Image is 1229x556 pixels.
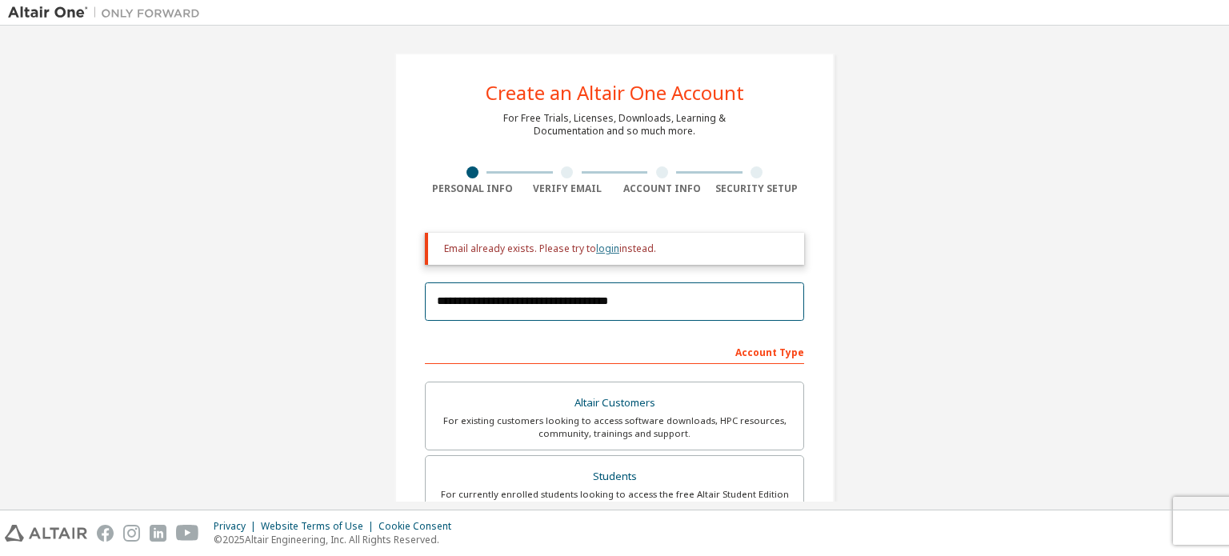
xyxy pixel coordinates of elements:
div: Altair Customers [435,392,794,414]
div: For existing customers looking to access software downloads, HPC resources, community, trainings ... [435,414,794,440]
div: Students [435,466,794,488]
img: altair_logo.svg [5,525,87,542]
p: © 2025 Altair Engineering, Inc. All Rights Reserved. [214,533,461,546]
div: For currently enrolled students looking to access the free Altair Student Edition bundle and all ... [435,488,794,514]
div: Cookie Consent [378,520,461,533]
a: login [596,242,619,255]
img: instagram.svg [123,525,140,542]
div: Email already exists. Please try to instead. [444,242,791,255]
div: Verify Email [520,182,615,195]
img: youtube.svg [176,525,199,542]
div: Website Terms of Use [261,520,378,533]
div: Account Type [425,338,804,364]
div: Create an Altair One Account [486,83,744,102]
img: facebook.svg [97,525,114,542]
img: linkedin.svg [150,525,166,542]
div: Personal Info [425,182,520,195]
div: Security Setup [710,182,805,195]
div: Account Info [614,182,710,195]
div: Privacy [214,520,261,533]
img: Altair One [8,5,208,21]
div: For Free Trials, Licenses, Downloads, Learning & Documentation and so much more. [503,112,726,138]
